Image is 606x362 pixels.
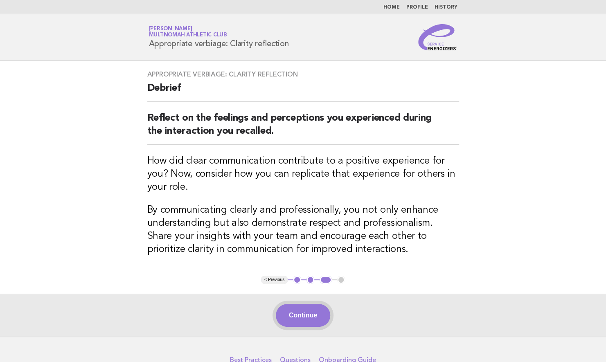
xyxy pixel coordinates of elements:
h3: How did clear communication contribute to a positive experience for you? Now, consider how you ca... [147,155,459,194]
a: [PERSON_NAME]Multnomah Athletic Club [149,26,227,38]
h3: By communicating clearly and professionally, you not only enhance understanding but also demonstr... [147,204,459,256]
button: < Previous [261,276,288,284]
button: 3 [320,276,331,284]
span: Multnomah Athletic Club [149,33,227,38]
a: Profile [406,5,428,10]
h2: Debrief [147,82,459,102]
img: Service Energizers [418,24,457,50]
button: 1 [293,276,301,284]
button: 2 [306,276,315,284]
h3: Appropriate verbiage: Clarity reflection [147,70,459,79]
a: Home [383,5,400,10]
a: History [435,5,457,10]
h2: Reflect on the feelings and perceptions you experienced during the interaction you recalled. [147,112,459,145]
h1: Appropriate verbiage: Clarity reflection [149,27,289,48]
button: Continue [276,304,330,327]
